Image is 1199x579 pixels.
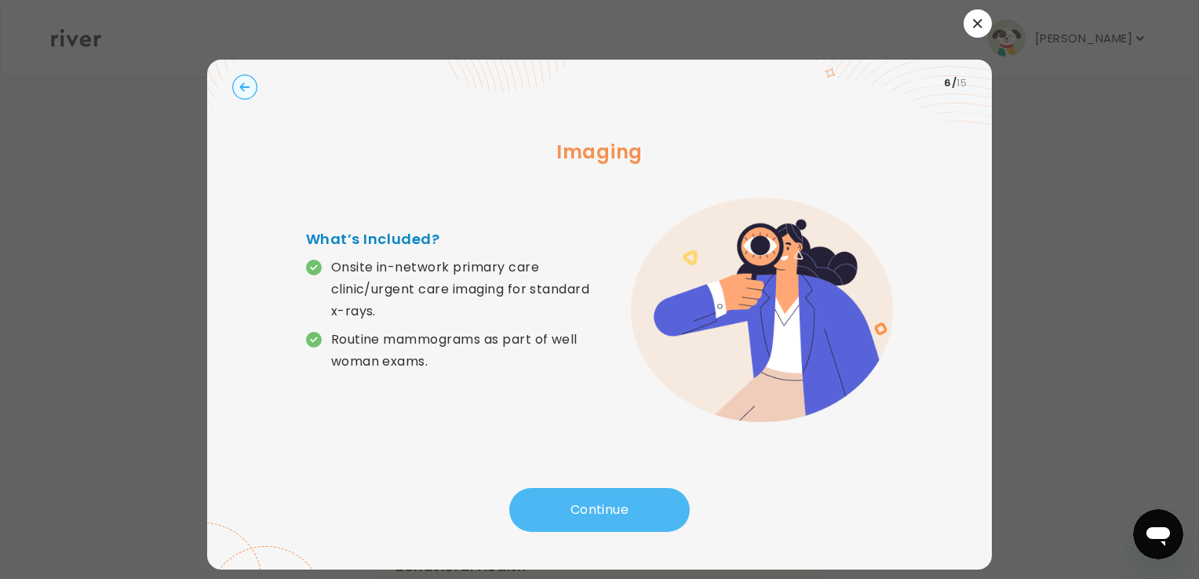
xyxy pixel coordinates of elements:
iframe: Button to launch messaging window [1133,509,1183,559]
h4: What’s Included? [306,228,599,250]
button: Continue [509,488,690,532]
p: Routine mammograms as part of well woman exams. [331,329,599,373]
img: error graphic [631,198,893,422]
p: Onsite in-network primary care clinic/urgent care imaging for standard x-rays. [331,257,599,322]
h3: Imaging [232,138,967,166]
